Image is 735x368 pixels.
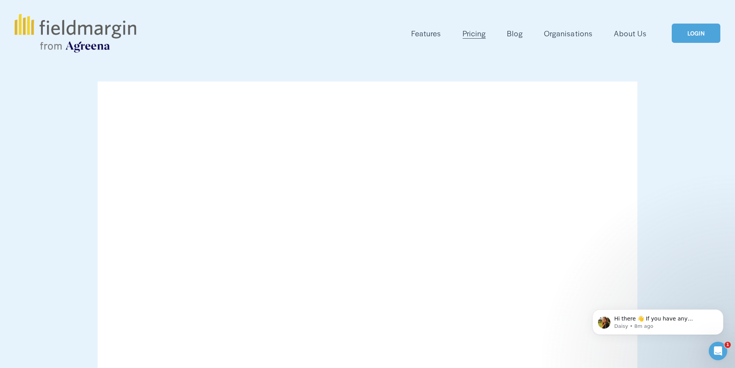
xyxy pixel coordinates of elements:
[581,293,735,347] iframe: Intercom notifications message
[15,14,136,53] img: fieldmargin.com
[411,28,441,39] span: Features
[544,27,592,40] a: Organisations
[725,342,731,348] span: 1
[672,24,720,43] a: LOGIN
[507,27,523,40] a: Blog
[411,27,441,40] a: folder dropdown
[709,342,727,360] iframe: Intercom live chat
[614,27,647,40] a: About Us
[463,27,486,40] a: Pricing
